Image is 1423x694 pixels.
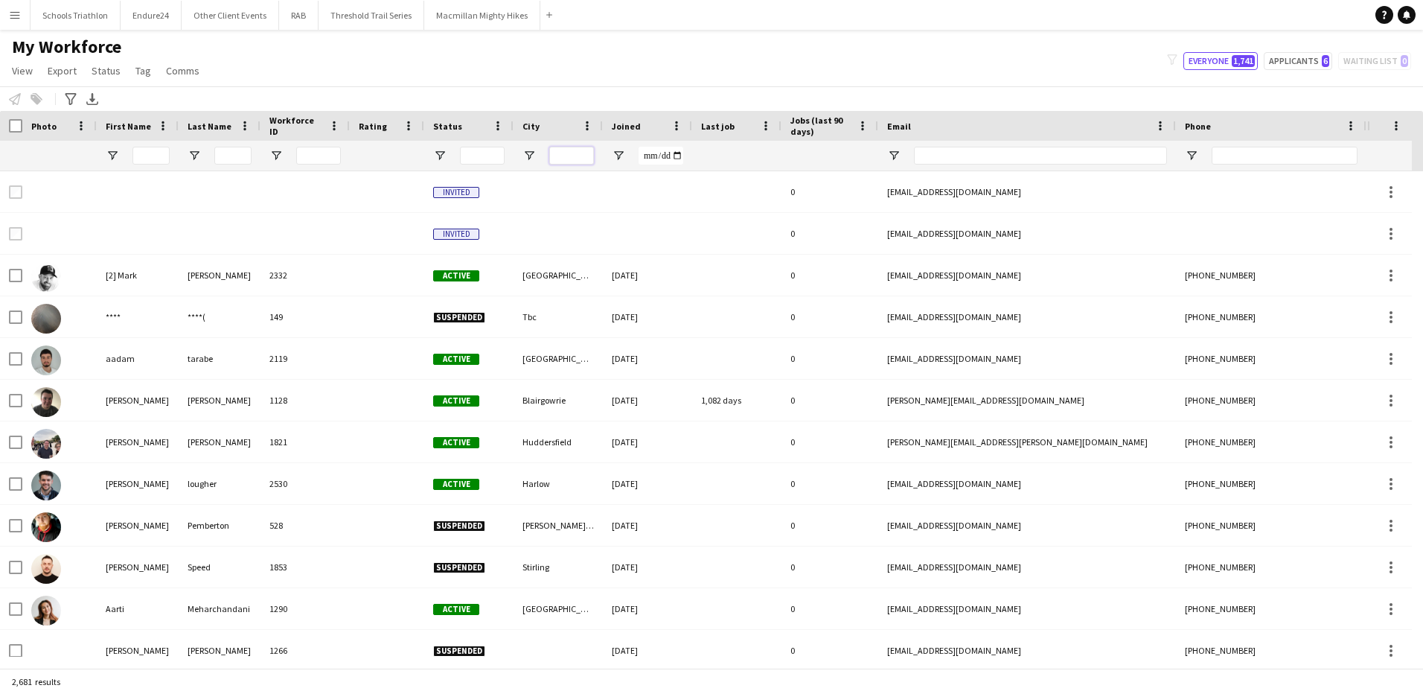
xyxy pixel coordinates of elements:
[1176,255,1366,296] div: [PHONE_NUMBER]
[1176,547,1366,588] div: [PHONE_NUMBER]
[31,121,57,132] span: Photo
[514,255,603,296] div: [GEOGRAPHIC_DATA]
[603,296,692,337] div: [DATE]
[878,338,1176,379] div: [EMAIL_ADDRESS][DOMAIN_NAME]
[781,213,878,254] div: 0
[781,463,878,504] div: 0
[31,554,61,584] img: Aaron Speed
[1176,505,1366,546] div: [PHONE_NUMBER]
[179,463,260,504] div: lougher
[514,421,603,462] div: Huddersfield
[433,646,485,657] span: Suspended
[603,421,692,462] div: [DATE]
[260,547,350,588] div: 1853
[97,380,179,421] div: [PERSON_NAME]
[878,630,1176,671] div: [EMAIL_ADDRESS][DOMAIN_NAME]
[1176,296,1366,337] div: [PHONE_NUMBER]
[522,121,540,132] span: City
[514,380,603,421] div: Blairgowrie
[639,147,683,165] input: Joined Filter Input
[1183,52,1258,70] button: Everyone1,741
[514,296,603,337] div: Tbc
[179,588,260,629] div: Meharchandani
[97,505,179,546] div: [PERSON_NAME]
[188,121,231,132] span: Last Name
[92,64,121,77] span: Status
[97,421,179,462] div: [PERSON_NAME]
[1176,380,1366,421] div: [PHONE_NUMBER]
[433,121,462,132] span: Status
[514,505,603,546] div: [PERSON_NAME][GEOGRAPHIC_DATA]
[514,463,603,504] div: Harlow
[781,421,878,462] div: 0
[1176,463,1366,504] div: [PHONE_NUMBER]
[433,149,447,162] button: Open Filter Menu
[433,479,479,490] span: Active
[166,64,199,77] span: Comms
[260,505,350,546] div: 528
[179,380,260,421] div: [PERSON_NAME]
[31,262,61,292] img: [2] Mark Burrows
[433,312,485,323] span: Suspended
[106,121,151,132] span: First Name
[781,630,878,671] div: 0
[790,115,851,137] span: Jobs (last 90 days)
[1176,588,1366,629] div: [PHONE_NUMBER]
[1176,338,1366,379] div: [PHONE_NUMBER]
[1212,147,1358,165] input: Phone Filter Input
[514,338,603,379] div: [GEOGRAPHIC_DATA]
[433,604,479,615] span: Active
[62,90,80,108] app-action-btn: Advanced filters
[31,346,61,375] img: aadam tarabe
[887,149,901,162] button: Open Filter Menu
[460,147,505,165] input: Status Filter Input
[83,90,101,108] app-action-btn: Export XLSX
[31,596,61,625] img: Aarti Meharchandani
[260,588,350,629] div: 1290
[31,512,61,542] img: Aaron Pemberton
[179,505,260,546] div: Pemberton
[359,121,387,132] span: Rating
[781,171,878,212] div: 0
[433,437,479,448] span: Active
[433,354,479,365] span: Active
[179,421,260,462] div: [PERSON_NAME]
[179,338,260,379] div: tarabe
[1185,149,1198,162] button: Open Filter Menu
[878,505,1176,546] div: [EMAIL_ADDRESS][DOMAIN_NAME]
[878,421,1176,462] div: [PERSON_NAME][EMAIL_ADDRESS][PERSON_NAME][DOMAIN_NAME]
[781,380,878,421] div: 0
[603,255,692,296] div: [DATE]
[781,338,878,379] div: 0
[433,395,479,407] span: Active
[31,1,121,30] button: Schools Triathlon
[514,588,603,629] div: [GEOGRAPHIC_DATA]
[1232,55,1255,67] span: 1,741
[701,121,735,132] span: Last job
[549,147,594,165] input: City Filter Input
[878,255,1176,296] div: [EMAIL_ADDRESS][DOMAIN_NAME]
[603,547,692,588] div: [DATE]
[31,387,61,417] img: Aaron Cannon
[6,61,39,80] a: View
[612,149,625,162] button: Open Filter Menu
[781,255,878,296] div: 0
[878,463,1176,504] div: [EMAIL_ADDRESS][DOMAIN_NAME]
[179,547,260,588] div: Speed
[878,296,1176,337] div: [EMAIL_ADDRESS][DOMAIN_NAME]
[781,588,878,629] div: 0
[296,147,341,165] input: Workforce ID Filter Input
[132,147,170,165] input: First Name Filter Input
[9,227,22,241] input: Row Selection is disabled for this row (unchecked)
[1264,52,1332,70] button: Applicants6
[424,1,540,30] button: Macmillan Mighty Hikes
[97,547,179,588] div: [PERSON_NAME]
[179,630,260,671] div: [PERSON_NAME]
[603,505,692,546] div: [DATE]
[121,1,182,30] button: Endure24
[612,121,641,132] span: Joined
[522,149,536,162] button: Open Filter Menu
[269,149,283,162] button: Open Filter Menu
[260,255,350,296] div: 2332
[48,64,77,77] span: Export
